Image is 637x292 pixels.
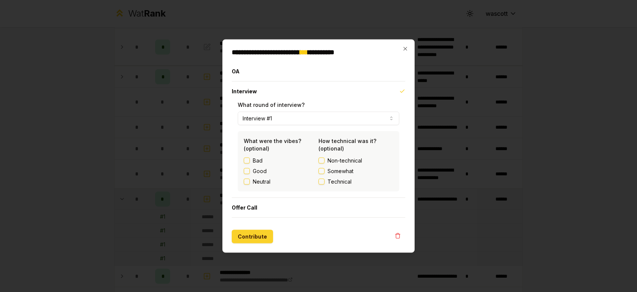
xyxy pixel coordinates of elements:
span: Non-technical [328,157,362,164]
label: What round of interview? [238,102,305,108]
button: Somewhat [318,168,325,174]
button: OA [232,62,405,81]
label: Neutral [253,178,270,186]
button: Interview [232,82,405,101]
label: How technical was it? (optional) [318,138,376,152]
span: Technical [328,178,352,186]
button: Technical [318,179,325,185]
span: Somewhat [328,167,353,175]
label: What were the vibes? (optional) [244,138,301,152]
label: Bad [253,157,263,164]
button: Contribute [232,230,273,243]
button: Offer Call [232,198,405,217]
div: Interview [232,101,405,198]
button: Non-technical [318,158,325,164]
label: Good [253,167,267,175]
